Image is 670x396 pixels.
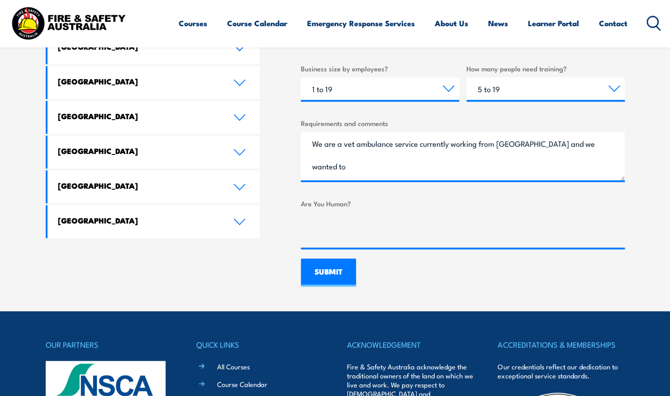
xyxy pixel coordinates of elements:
[488,11,508,35] a: News
[196,338,323,351] h4: QUICK LINKS
[48,170,260,203] a: [GEOGRAPHIC_DATA]
[435,11,468,35] a: About Us
[307,11,415,35] a: Emergency Response Services
[58,76,220,86] h4: [GEOGRAPHIC_DATA]
[301,118,625,128] label: Requirements and comments
[48,205,260,238] a: [GEOGRAPHIC_DATA]
[528,11,579,35] a: Learner Portal
[347,338,474,351] h4: ACKNOWLEDGEMENT
[48,101,260,134] a: [GEOGRAPHIC_DATA]
[498,338,624,351] h4: ACCREDITATIONS & MEMBERSHIPS
[466,63,625,74] label: How many people need training?
[498,362,624,380] p: Our credentials reflect our dedication to exceptional service standards.
[58,111,220,121] h4: [GEOGRAPHIC_DATA]
[599,11,627,35] a: Contact
[58,42,220,51] h4: [GEOGRAPHIC_DATA]
[217,362,250,371] a: All Courses
[301,63,459,74] label: Business size by employees?
[301,258,356,286] input: SUBMIT
[301,212,438,247] iframe: reCAPTCHA
[217,379,267,389] a: Course Calendar
[48,135,260,168] a: [GEOGRAPHIC_DATA]
[227,11,287,35] a: Course Calendar
[58,146,220,156] h4: [GEOGRAPHIC_DATA]
[46,338,172,351] h4: OUR PARTNERS
[48,31,260,64] a: [GEOGRAPHIC_DATA]
[301,198,625,209] label: Are You Human?
[58,181,220,191] h4: [GEOGRAPHIC_DATA]
[179,11,207,35] a: Courses
[48,66,260,99] a: [GEOGRAPHIC_DATA]
[58,215,220,225] h4: [GEOGRAPHIC_DATA]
